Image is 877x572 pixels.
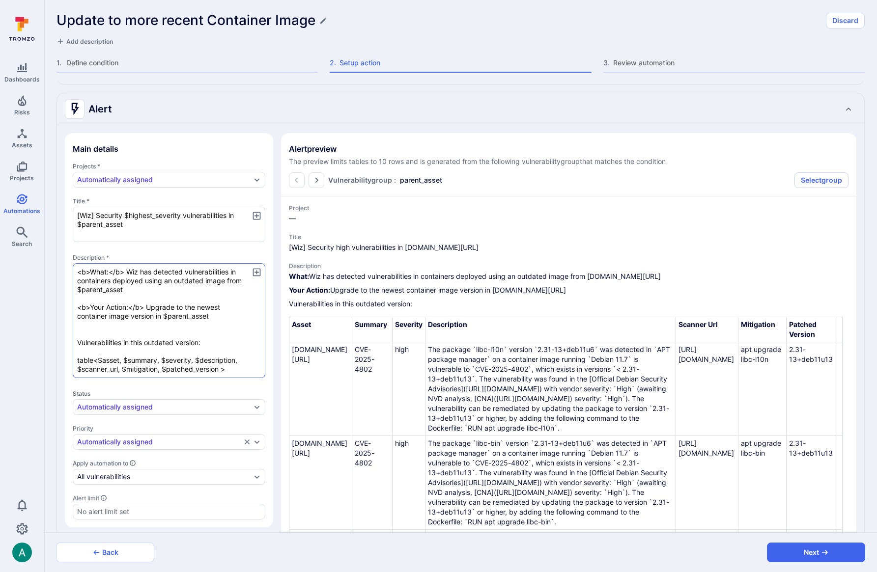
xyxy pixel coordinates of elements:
p: Vulnerabilities in this outdated version: [289,299,849,309]
td: [DOMAIN_NAME][URL] [289,436,352,530]
h2: Alert preview [289,144,849,154]
label: Description * [73,254,265,261]
svg: Choose "New vulnerabilities" if you want this automation to only look at vulnerabilities that wer... [129,460,136,466]
b: What: [289,272,309,280]
td: apt upgrade libc-l10n [738,342,787,436]
td: high [392,436,425,530]
button: Back [56,543,154,562]
span: Vulnerability group [328,175,392,185]
a: [URL][DOMAIN_NAME] [679,345,734,363]
button: Discard [826,13,865,28]
button: Automatically assigned [77,403,251,411]
a: [URL][DOMAIN_NAME] [496,394,570,403]
span: Search [12,240,32,247]
th: Summary [352,317,392,342]
td: 2.31-13+deb11u13 [787,436,837,530]
button: Go to the next page [309,172,324,188]
b: Your Action: [289,286,330,294]
span: alert project [289,214,849,223]
div: All vulnerabilities [77,473,130,481]
div: Alert limit [73,494,265,502]
div: Arjan Dehar [12,543,32,562]
span: Description [289,262,849,270]
label: Apply automation to [73,460,265,467]
td: The package `libc-bin` version `2.31-13+deb11u6` was detected in `APT package manager` on a conta... [425,436,676,530]
img: ACg8ocLSa5mPYBaXNx3eFu_EmspyJX0laNWN7cXOFirfQ7srZveEpg=s96-c [12,543,32,562]
span: Projects * [73,163,265,170]
th: Patched Version [787,317,837,342]
button: Expand dropdown [253,438,261,446]
span: 2 . [330,58,338,68]
svg: Sets the maximum number of open alerts this automation will have at a time (not counting alerts t... [100,494,107,501]
h2: Alert action settings [65,99,112,119]
a: [URL][DOMAIN_NAME] [496,488,570,496]
span: Projects [10,174,34,182]
td: The package `libc-l10n` version `2.31-13+deb11u6` was detected in `APT package manager` on a cont... [425,342,676,436]
span: 3 . [603,58,611,68]
span: Automations [3,207,40,215]
th: Scanner Url [676,317,738,342]
button: Expand dropdown [253,403,261,411]
label: Title * [73,197,265,205]
p: Wiz has detected vulnerabilities in containers deployed using an outdated image from [DOMAIN_NAME... [289,272,849,281]
td: 2.31-13+deb11u13 [787,342,837,436]
button: Clear selection [243,438,251,446]
h1: Update to more recent Container Image [57,12,315,28]
th: Asset [289,317,352,342]
p: Priority [73,425,265,432]
button: Expand dropdown [253,473,261,481]
td: high [392,342,425,436]
span: Title [289,233,849,241]
td: CVE-2025-4802 [352,342,392,436]
span: Add description [66,38,113,45]
span: The preview limits tables to 10 rows and is generated from the following vulnerability group that... [289,157,849,166]
div: Automatically assigned [77,438,153,446]
span: Project [289,204,849,212]
p: Upgrade to the newest container image version in [DOMAIN_NAME][URL] [289,285,849,295]
button: Automatically assigned [77,176,251,184]
th: Severity [392,317,425,342]
textarea: [Wiz] Security $highest_severity vulnerabilities in $parent_asset [73,207,265,242]
div: Collapse Alert action settings [57,93,864,125]
button: Automatically assigned [77,438,241,446]
button: Go to the previous page [289,172,305,188]
div: Projects * toggle [73,163,265,188]
span: Assets [12,141,32,149]
h2: Main details [73,144,118,154]
button: All vulnerabilities [77,473,251,481]
input: Alert limitSets the maximum number of open alerts this automation will have at a time (not counti... [77,507,261,517]
span: 1 . [57,58,64,68]
th: Mitigation [738,317,787,342]
button: Selectgroup [794,172,849,188]
td: apt upgrade libc-bin [738,436,787,530]
span: parent_asset [400,175,442,185]
button: Next [767,543,865,562]
textarea: <b>What:</b> Wiz has detected vulnerabilities in containers deployed using an outdated image from... [73,263,265,378]
div: Status toggle [73,390,265,415]
button: Add description [57,36,113,46]
a: [URL][DOMAIN_NAME] [466,384,539,393]
span: Review automation [613,58,865,68]
span: Status [73,390,265,397]
span: Risks [14,109,30,116]
span: : [394,175,396,185]
button: Edit title [319,17,327,25]
span: Setup action [339,58,591,68]
span: Dashboards [4,76,40,83]
th: Description [425,317,676,342]
td: [DOMAIN_NAME][URL] [289,342,352,436]
div: Automatically assigned [77,176,153,184]
span: alert title [289,243,849,252]
a: [URL][DOMAIN_NAME] [466,478,539,487]
td: CVE-2025-4802 [352,436,392,530]
span: Define condition [66,58,318,68]
button: Expand dropdown [253,176,261,184]
div: Automatically assigned [77,403,153,411]
a: [URL][DOMAIN_NAME] [679,439,734,457]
